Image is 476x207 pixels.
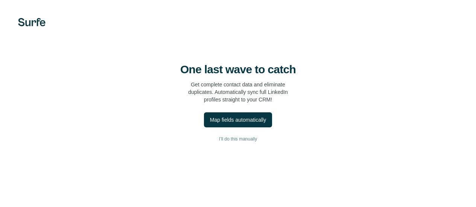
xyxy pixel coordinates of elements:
[210,116,266,124] div: Map fields automatically
[15,133,461,145] button: I’ll do this manually
[18,18,46,26] img: Surfe's logo
[219,136,257,142] span: I’ll do this manually
[180,63,296,76] h4: One last wave to catch
[204,112,272,127] button: Map fields automatically
[188,81,288,103] p: Get complete contact data and eliminate duplicates. Automatically sync full LinkedIn profiles str...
